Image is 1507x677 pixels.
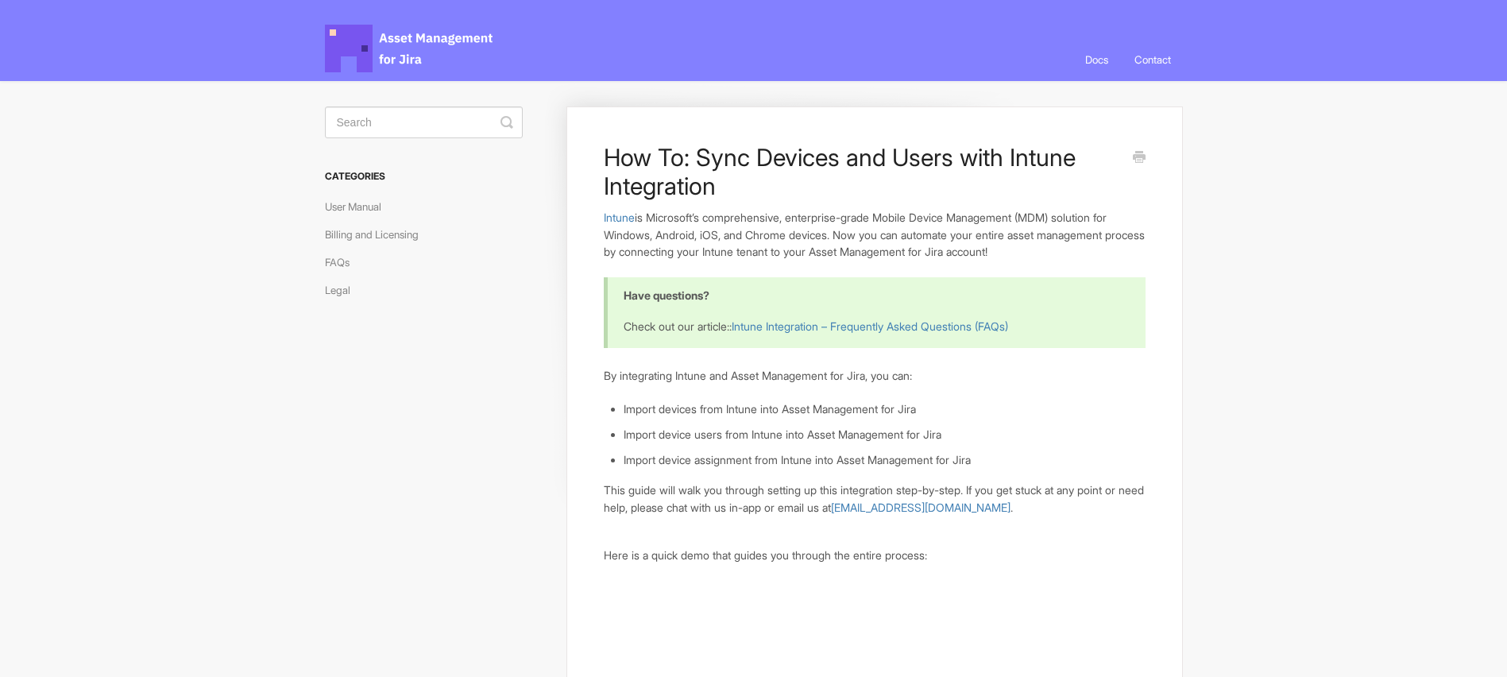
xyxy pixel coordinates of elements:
span: Asset Management for Jira Docs [325,25,495,72]
a: User Manual [325,194,393,219]
li: Import devices from Intune into Asset Management for Jira [624,400,1145,418]
a: FAQs [325,250,361,275]
a: [EMAIL_ADDRESS][DOMAIN_NAME] [831,501,1010,514]
b: Have questions? [624,288,709,302]
p: By integrating Intune and Asset Management for Jira, you can: [604,367,1145,385]
li: Import device users from Intune into Asset Management for Jira [624,426,1145,443]
p: Check out our article:: [624,318,1125,335]
p: Here is a quick demo that guides you through the entire process: [604,547,1145,564]
h1: How To: Sync Devices and Users with Intune Integration [604,143,1121,200]
a: Billing and Licensing [325,222,431,247]
p: is Microsoft’s comprehensive, enterprise-grade Mobile Device Management (MDM) solution for Window... [604,209,1145,261]
p: This guide will walk you through setting up this integration step-by-step. If you get stuck at an... [604,482,1145,516]
input: Search [325,106,523,138]
a: Print this Article [1133,149,1146,167]
a: Docs [1073,38,1120,81]
li: Import device assignment from Intune into Asset Management for Jira [624,451,1145,469]
a: Intune Integration – Frequently Asked Questions (FAQs) [732,319,1008,333]
a: Legal [325,277,362,303]
a: Contact [1123,38,1183,81]
h3: Categories [325,162,523,191]
a: Intune [604,211,635,224]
